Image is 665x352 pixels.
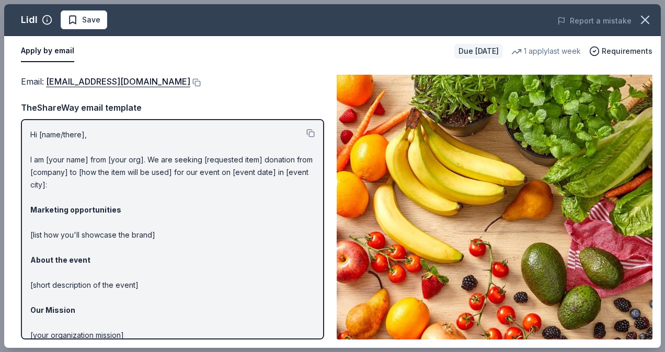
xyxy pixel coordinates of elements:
div: Due [DATE] [454,44,503,58]
span: Requirements [602,45,652,57]
a: [EMAIL_ADDRESS][DOMAIN_NAME] [46,75,190,88]
strong: Marketing opportunities [30,205,121,214]
button: Save [61,10,107,29]
strong: Our Mission [30,306,75,314]
span: Email : [21,76,190,87]
div: TheShareWay email template [21,101,324,114]
button: Apply by email [21,40,74,62]
strong: About the event [30,255,90,264]
button: Requirements [589,45,652,57]
div: 1 apply last week [511,45,581,57]
span: Save [82,14,100,26]
div: Lidl [21,11,38,28]
button: Report a mistake [557,15,632,27]
img: Image for Lidl [337,75,652,339]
